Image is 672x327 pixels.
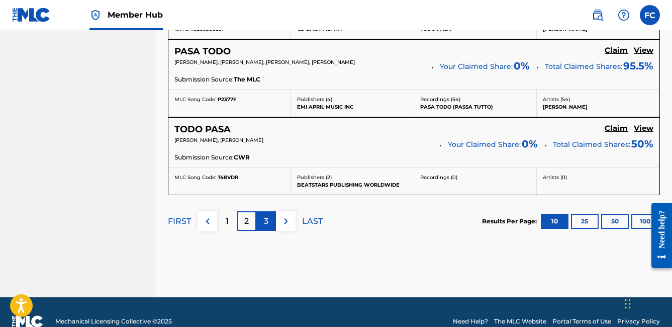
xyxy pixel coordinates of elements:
[420,96,530,103] p: Recordings ( 54 )
[174,153,234,162] span: Submission Source:
[482,217,539,226] p: Results Per Page:
[522,136,538,151] span: 0 %
[218,96,236,103] span: P2377F
[617,317,660,326] a: Privacy Policy
[622,279,672,327] iframe: Chat Widget
[543,96,653,103] p: Artists ( 54 )
[605,46,628,55] h5: Claim
[543,103,653,111] p: [PERSON_NAME]
[174,174,216,181] span: MLC Song Code:
[634,124,653,135] a: View
[640,5,660,25] div: User Menu
[174,96,216,103] span: MLC Song Code:
[634,46,653,55] h5: View
[174,59,355,65] span: [PERSON_NAME], [PERSON_NAME], [PERSON_NAME], [PERSON_NAME]
[280,215,292,227] img: right
[543,174,653,181] p: Artists ( 0 )
[302,215,323,227] p: LAST
[55,317,172,326] span: Mechanical Licensing Collective © 2025
[168,215,191,227] p: FIRST
[297,96,407,103] p: Publishers ( 4 )
[234,153,250,162] span: CWR
[174,124,231,135] h5: TODO PASA
[644,193,672,279] iframe: Resource Center
[226,215,229,227] p: 1
[218,174,238,181] span: T48VDR
[541,214,568,229] button: 10
[244,215,249,227] p: 2
[297,174,407,181] p: Publishers ( 2 )
[89,9,102,21] img: Top Rightsholder
[440,61,513,72] span: Your Claimed Share:
[618,9,630,21] img: help
[174,137,263,143] span: [PERSON_NAME], [PERSON_NAME]
[297,181,407,189] p: BEATSTARS PUBLISHING WORLDWIDE
[545,62,622,71] span: Total Claimed Shares:
[108,9,163,21] span: Member Hub
[297,103,407,111] p: EMI APRIL MUSIC INC
[552,317,611,326] a: Portal Terms of Use
[631,214,659,229] button: 100
[12,8,51,22] img: MLC Logo
[634,46,653,57] a: View
[601,214,629,229] button: 50
[234,75,260,84] span: The MLC
[453,317,488,326] a: Need Help?
[588,5,608,25] a: Public Search
[202,215,214,227] img: left
[420,174,530,181] p: Recordings ( 0 )
[605,124,628,133] h5: Claim
[448,139,521,150] span: Your Claimed Share:
[174,75,234,84] span: Submission Source:
[592,9,604,21] img: search
[264,215,268,227] p: 3
[623,58,653,73] span: 95.5 %
[625,289,631,319] div: Drag
[514,58,530,73] span: 0 %
[420,103,530,111] p: PASA TODO (PASSA TUTTO)
[553,140,630,149] span: Total Claimed Shares:
[174,46,231,57] h5: PASA TODO
[614,5,634,25] div: Help
[631,136,653,151] span: 50 %
[494,317,546,326] a: The MLC Website
[571,214,599,229] button: 25
[634,124,653,133] h5: View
